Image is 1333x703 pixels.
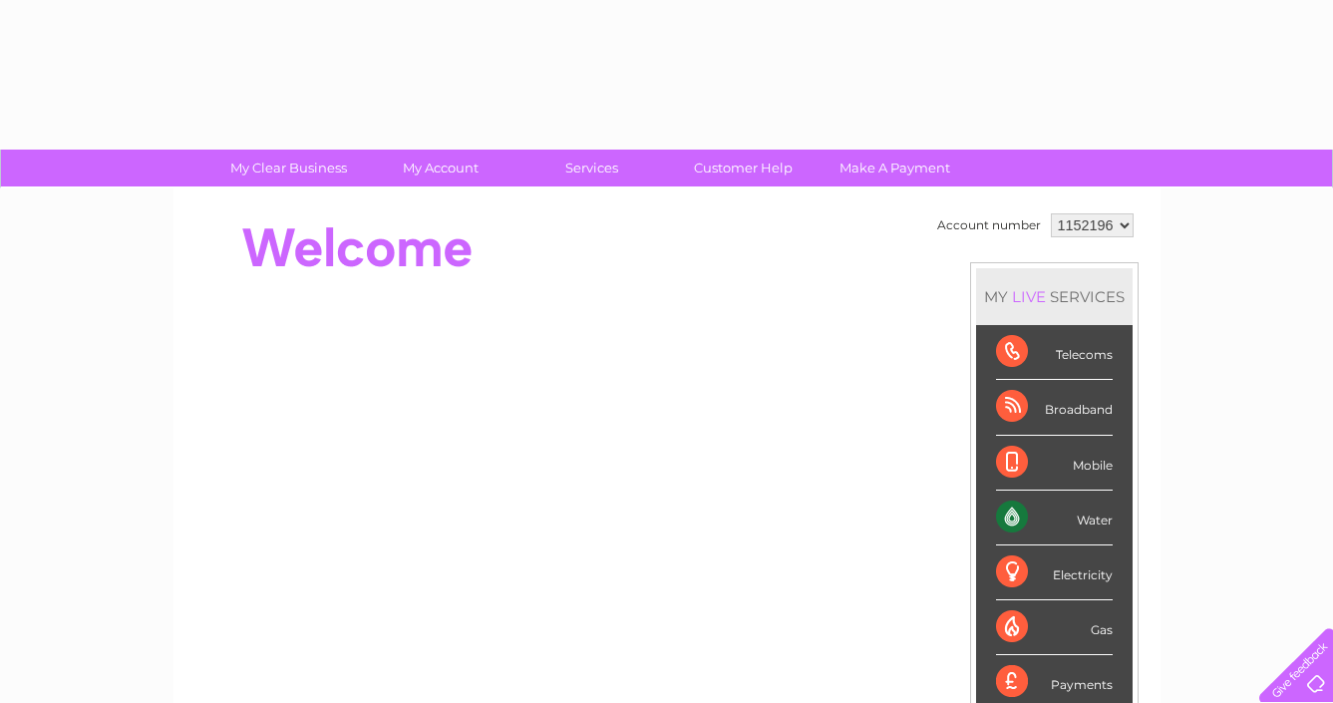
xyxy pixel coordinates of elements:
div: Gas [996,600,1113,655]
div: Mobile [996,436,1113,491]
a: My Clear Business [206,150,371,186]
div: MY SERVICES [976,268,1133,325]
a: Make A Payment [813,150,977,186]
div: Water [996,491,1113,545]
div: LIVE [1008,287,1050,306]
a: Customer Help [661,150,826,186]
td: Account number [932,208,1046,242]
div: Broadband [996,380,1113,435]
a: Services [509,150,674,186]
a: My Account [358,150,522,186]
div: Telecoms [996,325,1113,380]
div: Electricity [996,545,1113,600]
